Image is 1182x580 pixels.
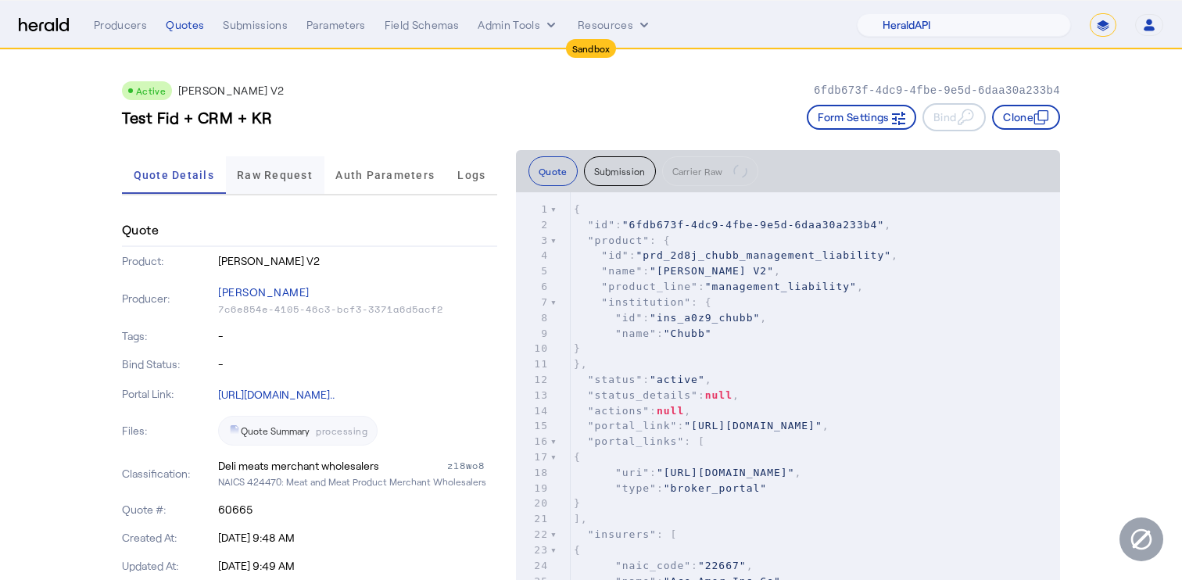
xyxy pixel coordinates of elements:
span: Quote Details [134,170,214,181]
div: 24 [516,558,550,574]
span: : { [574,235,671,246]
span: "22667" [698,560,747,571]
span: "insurers" [588,528,657,540]
div: 10 [516,341,550,356]
button: internal dropdown menu [478,17,559,33]
span: "management_liability" [705,281,857,292]
p: [PERSON_NAME] V2 [178,83,285,98]
p: Files: [122,423,215,439]
span: "id" [601,249,629,261]
span: : , [574,281,864,292]
div: 1 [516,202,550,217]
div: Sandbox [566,39,617,58]
span: }, [574,358,588,370]
div: Deli meats merchant wholesalers [218,458,379,474]
button: Carrier Raw [662,156,758,186]
button: Quote [528,156,578,186]
span: "status_details" [588,389,698,401]
p: [DATE] 9:49 AM [218,558,497,574]
span: "product" [588,235,650,246]
span: "product_line" [601,281,698,292]
p: Updated At: [122,558,215,574]
span: "id" [615,312,643,324]
div: 15 [516,418,550,434]
h4: Quote [122,220,159,239]
div: 6 [516,279,550,295]
div: 20 [516,496,550,511]
span: "portal_link" [588,420,678,431]
span: "type" [615,482,657,494]
span: : [ [574,528,678,540]
div: 8 [516,310,550,326]
div: 19 [516,481,550,496]
span: "uri" [615,467,650,478]
span: "naic_code" [615,560,691,571]
span: : [574,328,712,339]
div: 13 [516,388,550,403]
span: ], [574,513,588,525]
p: Created At: [122,530,215,546]
div: 16 [516,434,550,449]
button: Form Settings [807,105,916,130]
p: 6fdb673f-4dc9-4fbe-9e5d-6daa30a233b4 [814,83,1060,98]
span: Active [136,85,166,96]
span: { [574,203,581,215]
span: "status" [588,374,643,385]
p: Quote #: [122,502,215,517]
div: 17 [516,449,550,465]
p: Classification: [122,466,215,482]
div: 5 [516,263,550,279]
span: null [705,389,732,401]
span: Auth Parameters [335,170,435,181]
span: : , [574,560,754,571]
button: Clone [992,105,1060,130]
p: Product: [122,253,215,269]
span: "[URL][DOMAIN_NAME]" [657,467,795,478]
p: - [218,356,497,372]
div: zl8wo8 [447,458,497,474]
span: : [574,482,767,494]
p: [DATE] 9:48 AM [218,530,497,546]
span: : , [574,467,801,478]
div: Field Schemas [385,17,460,33]
button: Submission [584,156,656,186]
span: { [574,451,581,463]
span: : , [574,219,891,231]
div: Producers [94,17,147,33]
span: "id" [588,219,615,231]
p: - [218,328,497,344]
span: : , [574,389,740,401]
span: "name" [615,328,657,339]
span: Raw Request [237,170,313,181]
span: "active" [650,374,705,385]
div: 7 [516,295,550,310]
p: Portal Link: [122,386,215,402]
div: Submissions [223,17,288,33]
div: 22 [516,527,550,542]
span: { [574,544,581,556]
div: Parameters [306,17,366,33]
span: : , [574,265,781,277]
div: 4 [516,248,550,263]
span: : [ [574,435,705,447]
span: "Chubb" [664,328,712,339]
span: : , [574,405,691,417]
span: "prd_2d8j_chubb_management_liability" [636,249,891,261]
span: Carrier Raw [672,166,723,176]
div: Quotes [166,17,204,33]
div: 3 [516,233,550,249]
div: 23 [516,542,550,558]
span: "ins_a0z9_chubb" [650,312,760,324]
span: "portal_links" [588,435,685,447]
img: Herald Logo [19,18,69,33]
div: 14 [516,403,550,419]
div: 11 [516,356,550,372]
p: [PERSON_NAME] V2 [218,253,497,269]
span: "[PERSON_NAME] V2" [650,265,774,277]
span: } [574,497,581,509]
p: 7c6e854e-4105-46c3-bcf3-3371a6d5acf2 [218,303,497,316]
h3: Test Fid + CRM + KR [122,106,273,128]
p: Bind Status: [122,356,215,372]
a: [URL][DOMAIN_NAME].. [218,388,335,401]
p: NAICS 424470: Meat and Meat Product Merchant Wholesalers [218,474,497,489]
